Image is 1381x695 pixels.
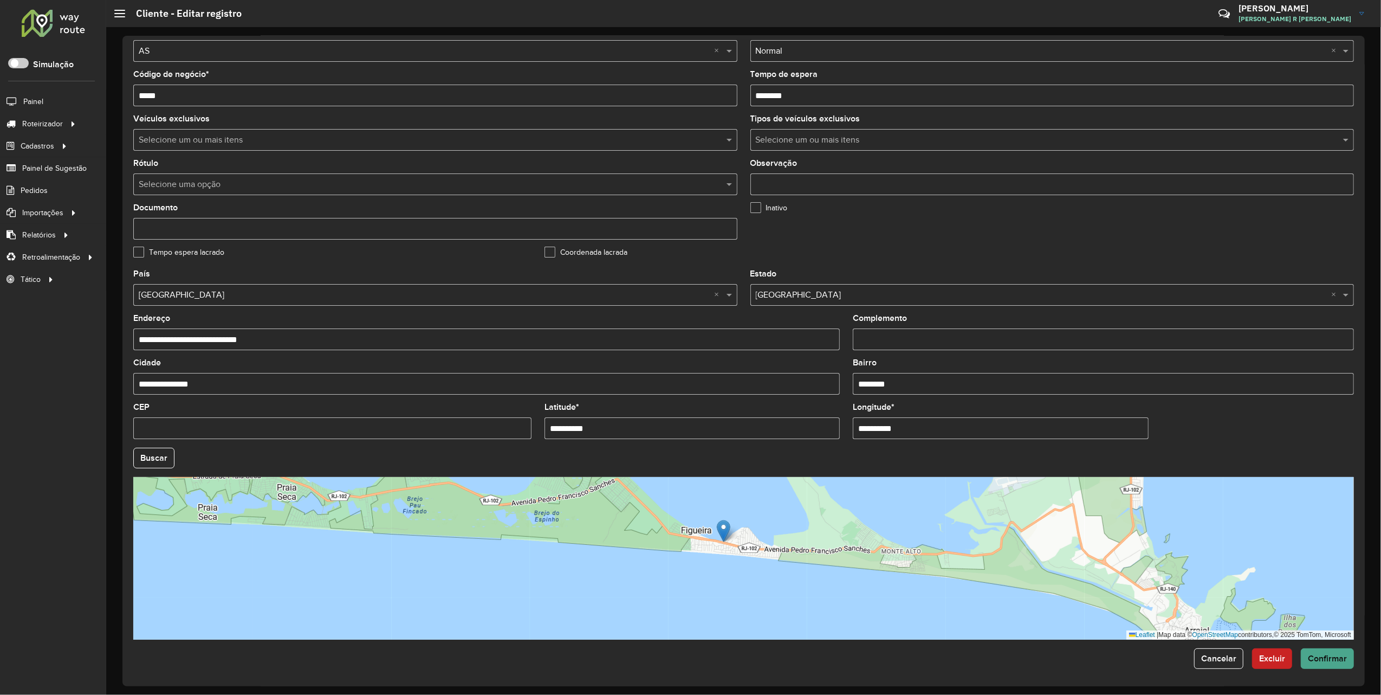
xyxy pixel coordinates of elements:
[21,140,54,152] span: Cadastros
[853,401,894,414] label: Longitude
[133,267,150,280] label: País
[1331,288,1340,301] span: Clear all
[1129,631,1155,639] a: Leaflet
[717,520,730,542] img: Marker
[544,247,627,258] label: Coordenada lacrada
[544,401,579,414] label: Latitude
[750,267,777,280] label: Estado
[1301,648,1354,669] button: Confirmar
[133,448,174,468] button: Buscar
[22,118,63,130] span: Roteirizador
[1157,631,1158,639] span: |
[23,96,43,107] span: Painel
[750,68,818,81] label: Tempo de espera
[1252,648,1292,669] button: Excluir
[750,157,798,170] label: Observação
[1192,631,1239,639] a: OpenStreetMap
[22,207,63,218] span: Importações
[1126,630,1354,640] div: Map data © contributors,© 2025 TomTom, Microsoft
[1239,3,1351,14] h3: [PERSON_NAME]
[33,58,74,71] label: Simulação
[125,8,242,20] h2: Cliente - Editar registro
[22,252,80,263] span: Retroalimentação
[133,157,158,170] label: Rótulo
[133,112,210,125] label: Veículos exclusivos
[22,229,56,241] span: Relatórios
[1194,648,1243,669] button: Cancelar
[133,312,170,325] label: Endereço
[715,44,724,57] span: Clear all
[715,288,724,301] span: Clear all
[1239,14,1351,24] span: [PERSON_NAME] R [PERSON_NAME]
[133,356,161,369] label: Cidade
[750,202,788,214] label: Inativo
[133,68,209,81] label: Código de negócio
[1201,654,1236,663] span: Cancelar
[133,247,224,258] label: Tempo espera lacrado
[133,201,178,214] label: Documento
[853,312,907,325] label: Complemento
[22,163,87,174] span: Painel de Sugestão
[133,401,150,414] label: CEP
[750,112,860,125] label: Tipos de veículos exclusivos
[21,185,48,196] span: Pedidos
[1308,654,1347,663] span: Confirmar
[1259,654,1285,663] span: Excluir
[853,356,877,369] label: Bairro
[1331,44,1340,57] span: Clear all
[21,274,41,285] span: Tático
[1213,2,1236,25] a: Contato Rápido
